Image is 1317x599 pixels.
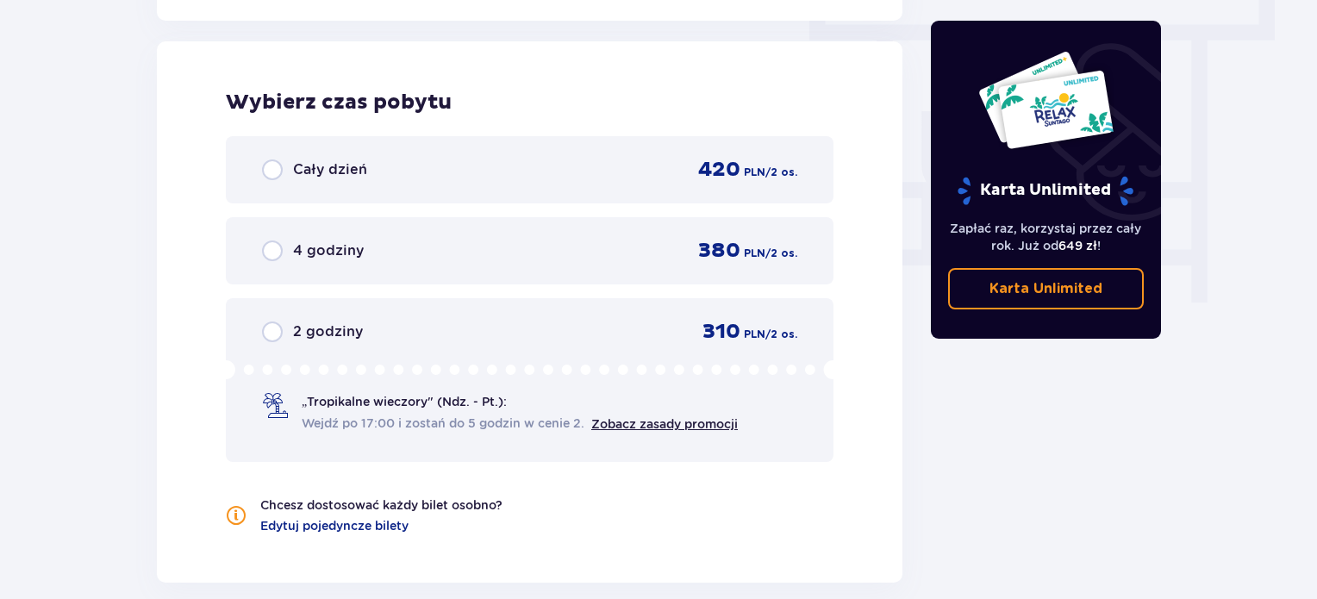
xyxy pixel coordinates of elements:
p: / 2 os. [765,165,797,180]
p: 4 godziny [293,241,364,260]
span: Wejdź po 17:00 i zostań do 5 godzin w cenie 2. [302,415,584,432]
p: 420 [698,157,740,183]
a: Karta Unlimited [948,268,1145,309]
p: Karta Unlimited [956,176,1135,206]
p: Karta Unlimited [989,279,1102,298]
p: PLN [744,246,765,261]
p: Chcesz dostosować każdy bilet osobno? [260,496,502,514]
span: 649 zł [1058,239,1097,253]
p: Wybierz czas pobytu [226,90,833,115]
p: 380 [698,238,740,264]
a: Zobacz zasady promocji [591,417,738,431]
p: PLN [744,327,765,342]
p: 310 [702,319,740,345]
p: PLN [744,165,765,180]
a: Edytuj pojedyncze bilety [260,517,409,534]
p: / 2 os. [765,246,797,261]
p: 2 godziny [293,322,363,341]
p: Zapłać raz, korzystaj przez cały rok. Już od ! [948,220,1145,254]
p: Cały dzień [293,160,367,179]
p: „Tropikalne wieczory" (Ndz. - Pt.): [302,393,507,410]
p: / 2 os. [765,327,797,342]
